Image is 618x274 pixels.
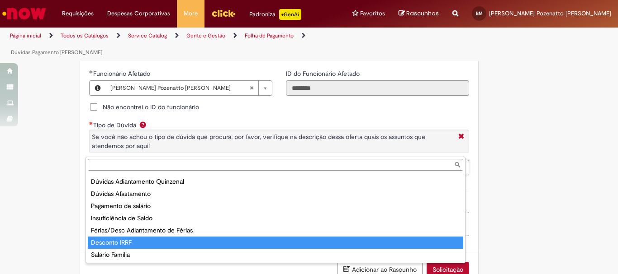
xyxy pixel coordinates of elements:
[86,172,465,263] ul: Tipo de Dúvida
[88,200,463,212] div: Pagamento de salário
[88,249,463,261] div: Salário Família
[88,212,463,224] div: Insuficiência de Saldo
[88,176,463,188] div: Dúvidas Adiantamento Quinzenal
[88,224,463,237] div: Férias/Desc Adiantamento de Férias
[88,188,463,200] div: Dúvidas Afastamento
[88,237,463,249] div: Desconto IRRF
